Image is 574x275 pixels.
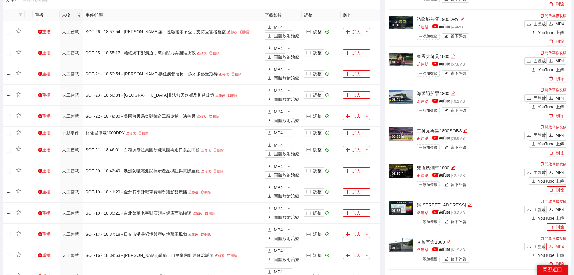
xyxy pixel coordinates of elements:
font: 重播 [42,114,51,119]
span: 下載 [549,170,553,175]
span: 省略 [285,46,292,50]
font: 重播 [42,147,51,152]
font: 開啟草修改稿 [545,14,566,18]
span: 下載 [267,118,271,123]
button: 刪除刪除 [547,149,566,156]
span: 加 [346,114,350,119]
button: 下載固體放射治療 [265,117,285,124]
button: 刪除刪除 [547,112,566,119]
span: 編輯 [126,131,129,135]
button: 下載MP4 [546,169,566,176]
font: 固體放射治療 [533,21,559,26]
span: 加 [346,30,350,34]
button: 省略 [363,70,370,78]
img: 3d628421-0aa8-474c-be62-6ac2b7c9bfb7.jpg [389,90,413,104]
span: 列寬 [306,169,311,174]
span: 刪除 [549,76,553,81]
font: 00:53 [392,135,400,138]
span: 編輯 [201,169,204,173]
button: 加加入 [343,113,363,120]
img: 85daee59-0a00-4338-b01e-870889015f79.jpg [389,53,413,66]
span: 編輯 [444,71,448,76]
a: 關聯連結 [417,62,428,66]
font: 加入 [352,147,361,152]
span: 刪除 [231,72,235,76]
span: 上傳 [531,68,535,72]
button: 加加入 [343,70,363,78]
button: 刪除刪除 [547,1,566,8]
font: MP4 [555,170,564,175]
span: 刪除 [549,114,553,118]
font: 開啟草修改稿 [545,88,566,92]
font: MP4 [555,133,564,138]
span: 下載 [549,59,553,64]
span: 省略 [363,93,370,97]
span: 編輯 [451,91,455,96]
span: 編輯 [460,17,465,21]
font: 01:28 [392,60,400,64]
button: 展開行 [6,51,11,56]
button: 下載MP4 [265,24,285,31]
button: 省略 [363,28,370,35]
font: 連結 [421,99,428,104]
font: 刪除 [235,72,241,76]
button: 加加入 [343,167,363,174]
span: 下載 [267,164,271,169]
a: 關聯連結 [417,174,428,178]
button: 省略 [285,24,292,31]
button: 省略 [363,113,370,120]
font: 留下評論 [451,71,466,75]
button: 加加入 [343,28,363,35]
div: 編輯 [463,127,468,134]
span: 刪除 [549,39,553,44]
span: 省略 [363,169,370,173]
img: 305c3518-1e88-4fe8-ae99-b3bfb656c222.jpg [389,16,413,29]
span: 列寬 [306,93,311,98]
span: 下載 [527,59,531,64]
span: 下載 [527,133,531,138]
font: 固體放射治療 [533,59,559,63]
button: 下載MP4 [265,66,285,73]
button: 下載MP4 [546,94,566,102]
span: 省略 [285,67,292,72]
font: 調整 [313,147,322,152]
span: 加 [346,131,350,136]
font: 加入 [352,93,361,98]
font: 調整 [313,168,322,173]
span: 下載 [267,76,271,81]
span: 下載 [267,173,271,178]
font: 重播 [42,72,51,76]
div: 編輯 [451,164,455,171]
font: 開啟草修改稿 [545,125,566,129]
button: 上傳YouTube 上傳 [529,66,566,73]
button: 省略 [285,87,292,94]
span: 列寬 [306,72,311,77]
font: MP4 [274,130,283,135]
span: 加 [346,93,350,98]
span: 列寬 [306,148,311,152]
button: 省略 [363,49,370,56]
font: MP4 [274,67,283,72]
font: 刪除 [217,148,224,152]
button: 省略 [363,167,370,174]
font: 重播 [42,168,51,173]
span: 複製 [540,14,544,18]
font: MP4 [555,21,564,26]
span: 遊戲圈 [38,148,42,152]
span: 下載 [527,170,531,175]
span: 下載 [527,96,531,101]
button: 列寬調整 [304,146,324,153]
span: 關聯 [417,62,421,66]
span: 刪除 [228,94,231,97]
font: 開啟草修改稿 [545,51,566,55]
span: 遊戲圈 [38,30,42,34]
span: 省略 [285,88,292,93]
font: 01:43 [392,98,400,101]
font: 調整 [313,93,322,98]
span: 省略 [363,114,370,118]
span: 下載 [267,46,271,51]
button: 編輯留下評論 [442,33,469,40]
font: 留下評論 [451,34,466,38]
font: 加入 [352,114,361,119]
button: 刪除刪除 [547,75,566,82]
